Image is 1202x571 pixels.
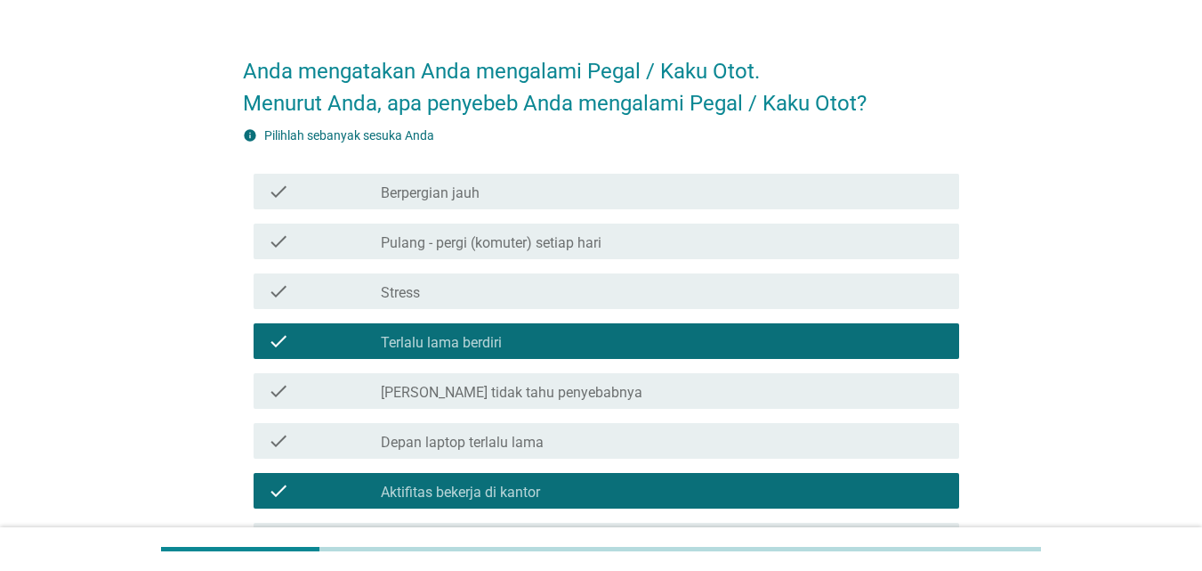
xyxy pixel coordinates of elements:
[268,281,289,302] i: check
[264,128,434,143] label: Pilihlah sebanyak sesuka Anda
[268,430,289,452] i: check
[268,231,289,252] i: check
[268,181,289,202] i: check
[381,284,420,302] label: Stress
[268,380,289,402] i: check
[243,128,257,143] i: info
[268,480,289,502] i: check
[268,330,289,352] i: check
[381,334,502,352] label: Terlalu lama berdiri
[243,37,959,119] h2: Anda mengatakan Anda mengalami Pegal / Kaku Otot. Menurut Anda, apa penyebeb Anda mengalami Pegal...
[381,434,544,452] label: Depan laptop terlalu lama
[381,484,540,502] label: Aktifitas bekerja di kantor
[381,184,480,202] label: Berpergian jauh
[381,384,642,402] label: [PERSON_NAME] tidak tahu penyebabnya
[381,234,601,252] label: Pulang - pergi (komuter) setiap hari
